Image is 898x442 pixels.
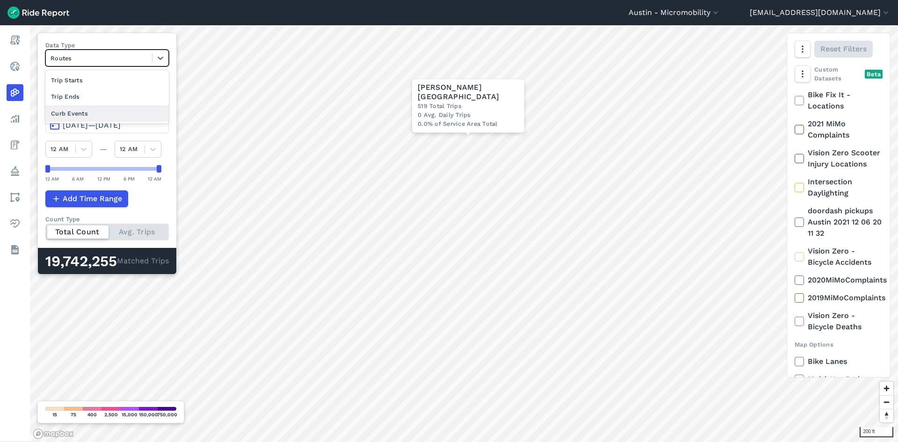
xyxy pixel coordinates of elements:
[7,32,23,49] a: Report
[880,409,893,422] button: Reset bearing to north
[820,43,867,55] span: Reset Filters
[92,144,115,155] div: —
[795,340,883,349] div: Map Options
[45,255,117,268] div: 19,742,255
[795,89,883,112] label: Bike Fix It - Locations
[148,174,161,183] div: 12 AM
[814,41,873,58] button: Reset Filters
[123,174,135,183] div: 6 PM
[33,428,74,439] a: Mapbox logo
[418,101,519,110] div: 519 Total Trips
[63,121,121,130] span: [DATE]—[DATE]
[795,374,883,385] label: Multi-Use Paths
[795,292,883,304] label: 2019MiMoComplaints
[629,7,720,18] button: Austin - Micromobility
[45,41,169,50] label: Data Type
[7,58,23,75] a: Realtime
[45,116,169,133] button: [DATE]—[DATE]
[860,427,893,437] div: 200 ft
[880,382,893,395] button: Zoom in
[72,174,84,183] div: 6 AM
[418,120,519,129] div: 0.0% of Service Area Total
[795,356,883,367] label: Bike Lanes
[7,189,23,206] a: Areas
[45,190,128,207] button: Add Time Range
[7,163,23,180] a: Policy
[865,70,883,79] div: Beta
[7,215,23,232] a: Health
[418,111,519,120] div: 0 Avg. Daily Trips
[45,105,169,122] div: Curb Events
[45,88,169,105] div: Trip Ends
[795,147,883,170] label: Vision Zero Scooter Injury Locations
[7,7,69,19] img: Ride Report
[795,176,883,199] label: Intersection Daylighting
[795,65,883,83] div: Custom Datasets
[418,83,519,101] div: [PERSON_NAME][GEOGRAPHIC_DATA]
[7,137,23,153] a: Fees
[63,193,122,204] span: Add Time Range
[750,7,891,18] button: [EMAIL_ADDRESS][DOMAIN_NAME]
[7,241,23,258] a: Datasets
[45,174,59,183] div: 12 AM
[30,25,898,442] canvas: Map
[45,72,169,88] div: Trip Starts
[880,395,893,409] button: Zoom out
[7,84,23,101] a: Heatmaps
[795,246,883,268] label: Vision Zero - Bicycle Accidents
[7,110,23,127] a: Analyze
[795,310,883,333] label: Vision Zero - Bicycle Deaths
[45,215,169,224] div: Count Type
[795,275,883,286] label: 2020MiMoComplaints
[97,174,110,183] div: 12 PM
[795,205,883,239] label: doordash pickups Austin 2021 12 06 20 11 32
[795,118,883,141] label: 2021 MiMo Complaints
[38,248,176,274] div: Matched Trips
